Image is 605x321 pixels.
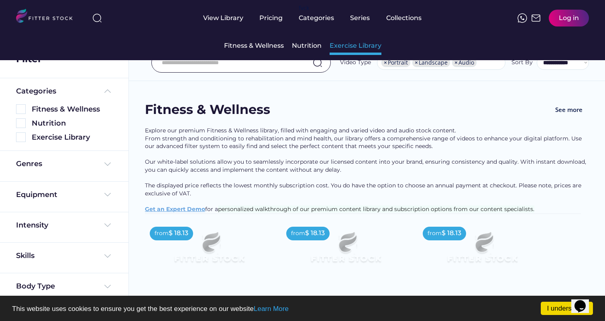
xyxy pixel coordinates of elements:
[340,59,371,67] div: Video Type
[103,220,112,230] img: Frame%20%284%29.svg
[16,159,42,169] div: Genres
[218,205,534,213] span: personalized walkthrough of our premium content library and subscription options from our content...
[559,14,579,22] div: Log in
[32,104,112,114] div: Fitness & Wellness
[299,4,309,12] div: fvck
[103,159,112,169] img: Frame%20%284%29.svg
[313,58,322,67] img: search-normal.svg
[103,86,112,96] img: Frame%20%285%29.svg
[442,229,461,238] div: $ 18.13
[158,222,261,280] img: Frame%2079%20%281%29.svg
[259,14,283,22] div: Pricing
[452,58,477,67] li: Audio
[517,13,527,23] img: meteor-icons_whatsapp%20%281%29.svg
[32,118,112,128] div: Nutrition
[428,230,442,238] div: from
[16,251,36,261] div: Skills
[254,305,289,313] a: Learn More
[103,282,112,291] img: Frame%20%284%29.svg
[330,41,381,50] div: Exercise Library
[145,182,583,197] span: The displayed price reflects the lowest monthly subscription cost. You do have the option to choo...
[381,58,410,67] li: Portrait
[16,86,56,96] div: Categories
[412,58,450,67] li: Landscape
[203,14,243,22] div: View Library
[292,41,322,50] div: Nutrition
[571,289,597,313] iframe: chat widget
[12,305,593,312] p: This website uses cookies to ensure you get the best experience on our website
[541,302,593,315] a: I understand!
[384,60,387,65] span: ×
[386,14,422,22] div: Collections
[32,132,112,142] div: Exercise Library
[145,101,270,119] div: Fitness & Wellness
[16,9,79,25] img: LOGO.svg
[169,229,188,238] div: $ 18.13
[294,222,397,280] img: Frame%2079%20%281%29.svg
[145,127,589,213] div: Explore our premium Fitness & Wellness library, filled with engaging and varied video and audio s...
[16,281,55,291] div: Body Type
[415,60,418,65] span: ×
[549,101,589,119] button: See more
[16,220,48,230] div: Intensity
[299,14,334,22] div: Categories
[305,229,325,238] div: $ 18.13
[16,118,26,128] img: Rectangle%205126.svg
[291,230,305,238] div: from
[224,41,284,50] div: Fitness & Wellness
[531,13,541,23] img: Frame%2051.svg
[103,251,112,261] img: Frame%20%284%29.svg
[92,13,102,23] img: search-normal%203.svg
[145,205,205,213] a: Get an Expert Demo
[155,230,169,238] div: from
[16,132,26,142] img: Rectangle%205126.svg
[16,104,26,114] img: Rectangle%205126.svg
[103,190,112,199] img: Frame%20%284%29.svg
[511,59,533,67] div: Sort By
[431,222,534,280] img: Frame%2079%20%281%29.svg
[454,60,458,65] span: ×
[350,14,370,22] div: Series
[16,190,57,200] div: Equipment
